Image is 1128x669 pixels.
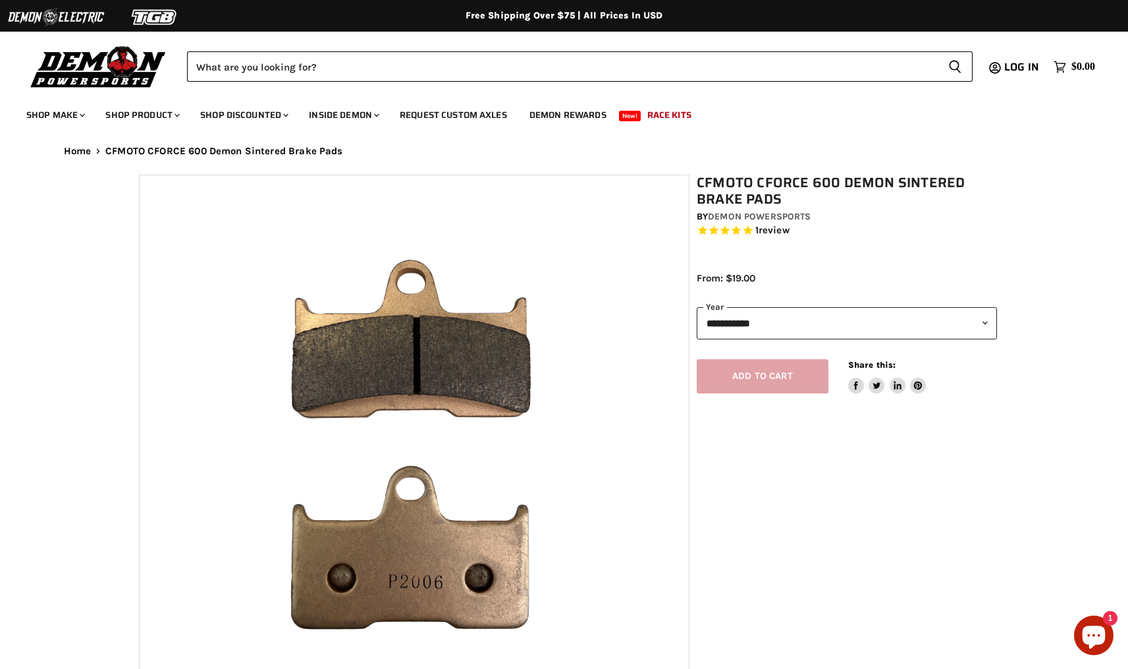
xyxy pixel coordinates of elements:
[16,102,93,129] a: Shop Make
[95,102,188,129] a: Shop Product
[708,211,811,222] a: Demon Powersports
[1004,59,1039,75] span: Log in
[105,5,204,30] img: TGB Logo 2
[755,225,790,237] span: 1 reviews
[190,102,296,129] a: Shop Discounted
[619,111,641,121] span: New!
[38,146,1091,157] nav: Breadcrumbs
[187,51,973,82] form: Product
[390,102,517,129] a: Request Custom Axles
[64,146,92,157] a: Home
[299,102,387,129] a: Inside Demon
[1071,61,1095,73] span: $0.00
[637,102,701,129] a: Race Kits
[697,175,997,208] h1: CFMOTO CFORCE 600 Demon Sintered Brake Pads
[697,210,997,224] div: by
[187,51,938,82] input: Search
[105,146,342,157] span: CFMOTO CFORCE 600 Demon Sintered Brake Pads
[1047,57,1102,76] a: $0.00
[7,5,105,30] img: Demon Electric Logo 2
[38,10,1091,22] div: Free Shipping Over $75 | All Prices In USD
[759,225,790,237] span: review
[697,224,997,238] span: Rated 5.0 out of 5 stars 1 reviews
[16,96,1092,129] ul: Main menu
[697,272,755,284] span: From: $19.00
[848,360,896,370] span: Share this:
[938,51,973,82] button: Search
[1070,616,1117,658] inbox-online-store-chat: Shopify online store chat
[520,102,616,129] a: Demon Rewards
[998,61,1047,73] a: Log in
[697,307,997,339] select: year
[26,43,171,90] img: Demon Powersports
[848,359,927,394] aside: Share this:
